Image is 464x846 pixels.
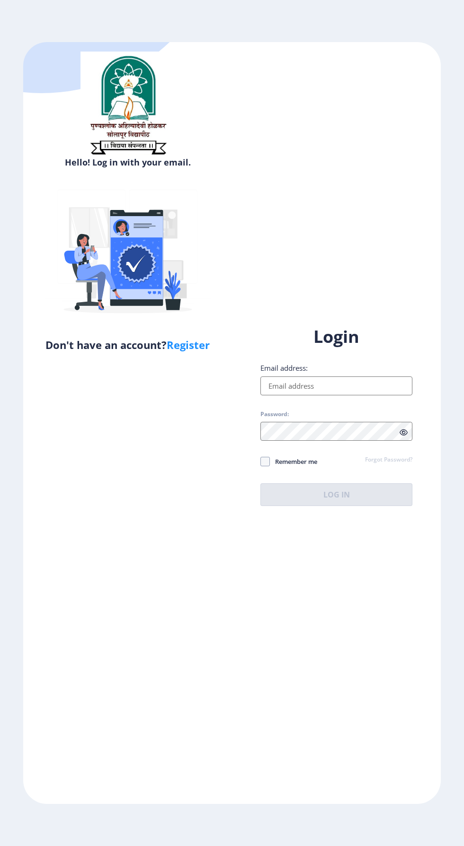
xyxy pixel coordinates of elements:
img: Verified-rafiki.svg [45,172,211,337]
input: Email address [260,376,412,395]
a: Forgot Password? [365,456,412,464]
h6: Hello! Log in with your email. [30,157,225,168]
label: Email address: [260,363,308,373]
button: Log In [260,483,412,506]
a: Register [167,338,210,352]
h1: Login [260,325,412,348]
img: sulogo.png [80,52,175,158]
label: Password: [260,410,289,418]
h5: Don't have an account? [30,337,225,352]
span: Remember me [270,456,317,467]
